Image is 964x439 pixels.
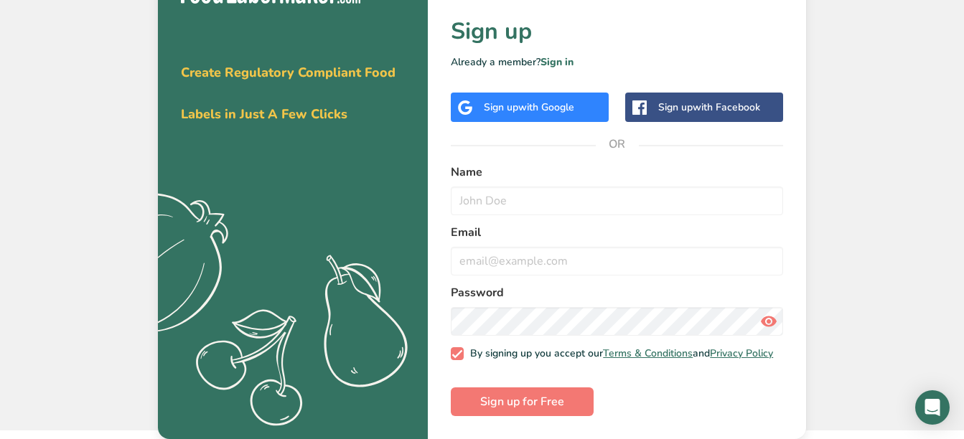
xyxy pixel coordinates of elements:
[480,393,564,410] span: Sign up for Free
[451,55,783,70] p: Already a member?
[451,247,783,275] input: email@example.com
[181,64,396,123] span: Create Regulatory Compliant Food Labels in Just A Few Clicks
[464,347,774,360] span: By signing up you accept our and
[484,100,574,115] div: Sign up
[915,390,950,425] div: Open Intercom Messenger
[710,346,773,360] a: Privacy Policy
[451,187,783,215] input: John Doe
[451,224,783,241] label: Email
[518,100,574,114] span: with Google
[451,387,594,416] button: Sign up for Free
[693,100,760,114] span: with Facebook
[603,346,693,360] a: Terms & Conditions
[451,14,783,49] h1: Sign up
[451,284,783,301] label: Password
[541,55,574,69] a: Sign in
[451,164,783,181] label: Name
[596,123,639,166] span: OR
[658,100,760,115] div: Sign up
